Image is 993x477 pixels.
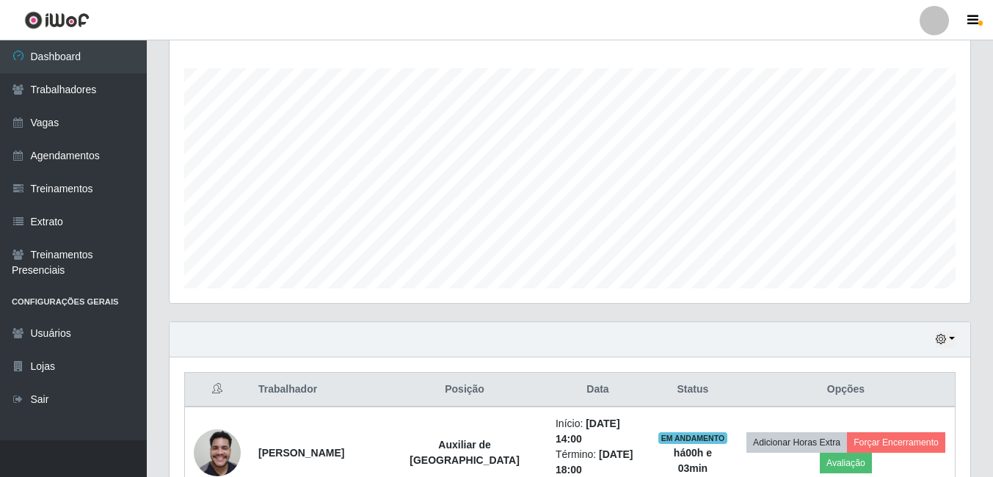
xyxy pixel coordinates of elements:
[24,11,90,29] img: CoreUI Logo
[547,373,649,407] th: Data
[382,373,547,407] th: Posição
[250,373,382,407] th: Trabalhador
[258,447,344,459] strong: [PERSON_NAME]
[746,432,847,453] button: Adicionar Horas Extra
[737,373,956,407] th: Opções
[649,373,737,407] th: Status
[556,416,640,447] li: Início:
[820,453,872,473] button: Avaliação
[658,432,728,444] span: EM ANDAMENTO
[556,418,620,445] time: [DATE] 14:00
[674,447,712,474] strong: há 00 h e 03 min
[847,432,945,453] button: Forçar Encerramento
[410,439,520,466] strong: Auxiliar de [GEOGRAPHIC_DATA]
